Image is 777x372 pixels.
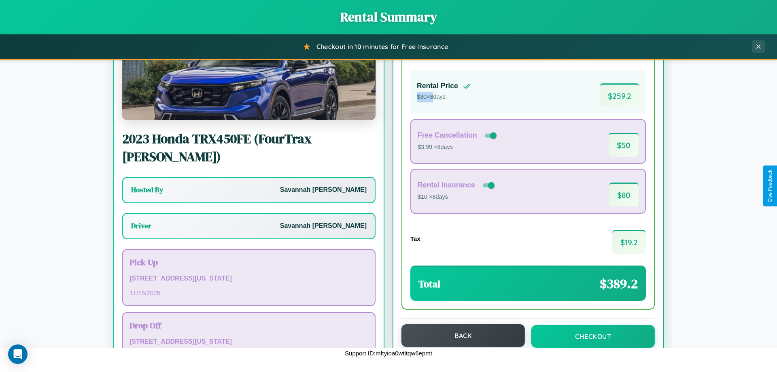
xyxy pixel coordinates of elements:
[418,181,475,189] h4: Rental Insurance
[8,8,769,26] h1: Rental Summary
[600,275,638,293] span: $ 389.2
[129,273,368,285] p: [STREET_ADDRESS][US_STATE]
[131,185,163,195] h3: Hosted By
[609,133,639,157] span: $ 50
[418,142,498,153] p: $3.99 × 8 days
[129,256,368,268] h3: Pick Up
[8,344,28,364] div: Open Intercom Messenger
[122,39,376,120] img: Honda TRX450FE (FourTrax Foreman)
[401,324,525,347] button: Back
[417,92,471,102] p: $ 30 × 8 days
[129,319,368,331] h3: Drop Off
[767,170,773,202] div: Give Feedback
[316,43,448,51] span: Checkout in 10 minutes for Free Insurance
[129,336,368,348] p: [STREET_ADDRESS][US_STATE]
[418,277,440,291] h3: Total
[600,83,639,107] span: $ 259.2
[280,184,367,196] p: Savannah [PERSON_NAME]
[609,183,639,206] span: $ 80
[531,325,655,348] button: Checkout
[280,220,367,232] p: Savannah [PERSON_NAME]
[410,235,420,242] h4: Tax
[418,192,496,202] p: $10 × 8 days
[129,287,368,298] p: 11 / 18 / 2025
[131,221,151,231] h3: Driver
[612,230,646,254] span: $ 19.2
[418,131,477,140] h4: Free Cancellation
[122,130,376,166] h2: 2023 Honda TRX450FE (FourTrax [PERSON_NAME])
[417,82,458,90] h4: Rental Price
[345,348,432,359] p: Support ID: mftyioa0wtltqw6epmt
